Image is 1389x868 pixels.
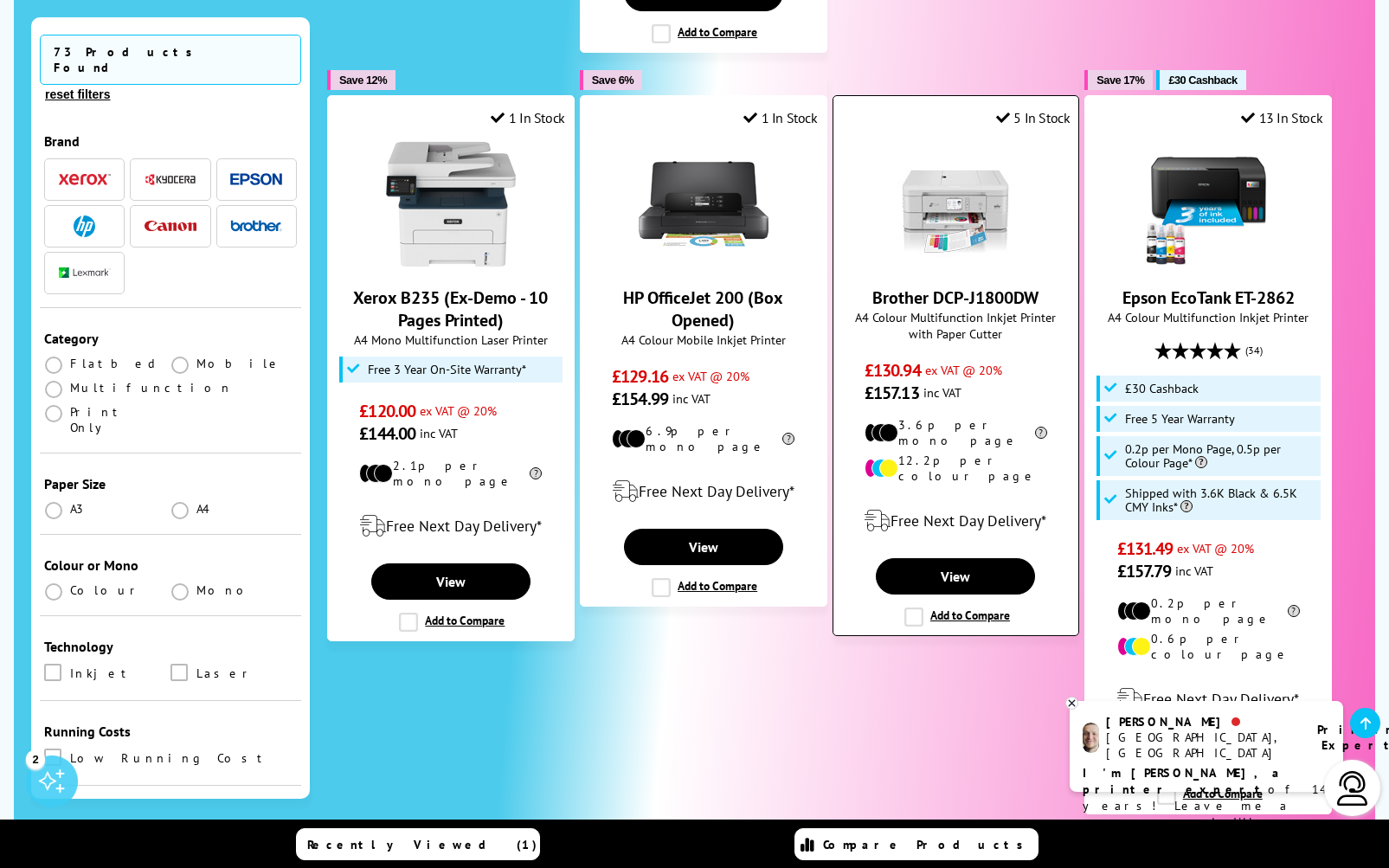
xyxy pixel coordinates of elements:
div: 2 [26,749,45,768]
span: Save 12% [339,74,387,87]
li: 6.9p per mono page [612,423,794,454]
img: Canon [145,221,196,232]
a: View [624,529,783,565]
span: £131.49 [1117,537,1174,560]
span: Recently Viewed (1) [307,837,537,852]
a: View [876,558,1035,595]
img: Epson EcoTank ET-2862 [1143,139,1273,269]
div: Paper Size [44,475,297,492]
a: Brother DCP-J1800DW [872,286,1039,309]
span: Low Running Cost [70,749,270,768]
a: Compare Products [794,828,1039,860]
button: Xerox [54,168,116,191]
span: £30 Cashback [1125,382,1199,395]
span: Flatbed [70,356,161,371]
span: Inkjet [70,664,134,683]
span: inc VAT [672,390,711,407]
span: £120.00 [359,400,415,422]
span: A4 [196,501,212,517]
span: Laser [196,664,254,683]
div: Running Costs [44,723,297,740]
div: Colour or Mono [44,556,297,574]
span: £144.00 [359,422,415,445]
button: Brother [225,215,287,238]
span: £154.99 [612,388,668,410]
li: 12.2p per colour page [865,453,1047,484]
label: Add to Compare [652,24,757,43]
div: modal_delivery [589,467,818,516]
button: Save 17% [1084,70,1153,90]
img: Epson [230,173,282,186]
img: Kyocera [145,173,196,186]
div: Brand [44,132,297,150]
span: £157.79 [1117,560,1172,582]
p: of 14 years! Leave me a message and I'll respond ASAP [1083,765,1330,847]
div: modal_delivery [337,502,565,550]
div: [GEOGRAPHIC_DATA], [GEOGRAPHIC_DATA] [1106,730,1296,761]
label: Add to Compare [652,578,757,597]
a: HP OfficeJet 200 (Box Opened) [639,255,768,273]
button: Save 12% [327,70,395,90]
div: 1 In Stock [491,109,565,126]
span: inc VAT [420,425,458,441]
img: Lexmark [59,268,111,279]
img: user-headset-light.svg [1335,771,1370,806]
span: inc VAT [923,384,961,401]
a: Recently Viewed (1) [296,828,540,860]
div: [PERSON_NAME] [1106,714,1296,730]
span: Mobile [196,356,282,371]
button: Epson [225,168,287,191]
span: A4 Colour Mobile Inkjet Printer [589,331,818,348]
span: £157.13 [865,382,919,404]
span: Print Only [70,404,170,435]
span: Shipped with 3.6K Black & 6.5K CMY Inks* [1125,486,1316,514]
span: Mono [196,582,254,598]
label: Add to Compare [399,613,505,632]
a: Epson EcoTank ET-2862 [1122,286,1295,309]
li: 2.1p per mono page [359,458,542,489]
a: Xerox B235 (Ex-Demo - 10 Pages Printed) [353,286,548,331]
img: Xerox B235 (Ex-Demo - 10 Pages Printed) [386,139,516,269]
a: Xerox B235 (Ex-Demo - 10 Pages Printed) [386,255,516,273]
span: A3 [70,501,86,517]
div: modal_delivery [842,497,1071,545]
span: ex VAT @ 20% [420,402,497,419]
button: £30 Cashback [1156,70,1245,90]
span: Compare Products [823,837,1032,852]
div: modal_delivery [1094,675,1322,723]
span: £30 Cashback [1168,74,1237,87]
button: Canon [139,215,202,238]
span: ex VAT @ 20% [1177,540,1254,556]
a: View [371,563,531,600]
span: ex VAT @ 20% [672,368,749,384]
div: Category [44,330,297,347]
span: A4 Colour Multifunction Inkjet Printer [1094,309,1322,325]
span: A4 Mono Multifunction Laser Printer [337,331,565,348]
span: (34) [1245,334,1263,367]
button: Kyocera [139,168,202,191]
span: ex VAT @ 20% [925,362,1002,378]
div: 5 In Stock [996,109,1071,126]
img: HP OfficeJet 200 (Box Opened) [639,139,768,269]
span: Free 3 Year On-Site Warranty* [368,363,526,376]
a: Epson EcoTank ET-2862 [1143,255,1273,273]
div: 13 In Stock [1241,109,1322,126]
a: HP OfficeJet 200 (Box Opened) [623,286,783,331]
span: Save 17% [1096,74,1144,87]
span: Colour [70,582,142,598]
span: 73 Products Found [40,35,301,85]
span: Save 6% [592,74,633,87]
a: Brother DCP-J1800DW [891,255,1020,273]
label: Add to Compare [904,608,1010,627]
span: A4 Colour Multifunction Inkjet Printer with Paper Cutter [842,309,1071,342]
button: Lexmark [54,261,116,285]
button: reset filters [40,87,115,102]
b: I'm [PERSON_NAME], a printer expert [1083,765,1284,797]
button: HP [54,215,116,238]
li: 0.2p per mono page [1117,595,1300,627]
span: Free 5 Year Warranty [1125,412,1235,426]
img: Brother [230,220,282,232]
button: Save 6% [580,70,642,90]
li: 3.6p per mono page [865,417,1047,448]
li: 0.6p per colour page [1117,631,1300,662]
